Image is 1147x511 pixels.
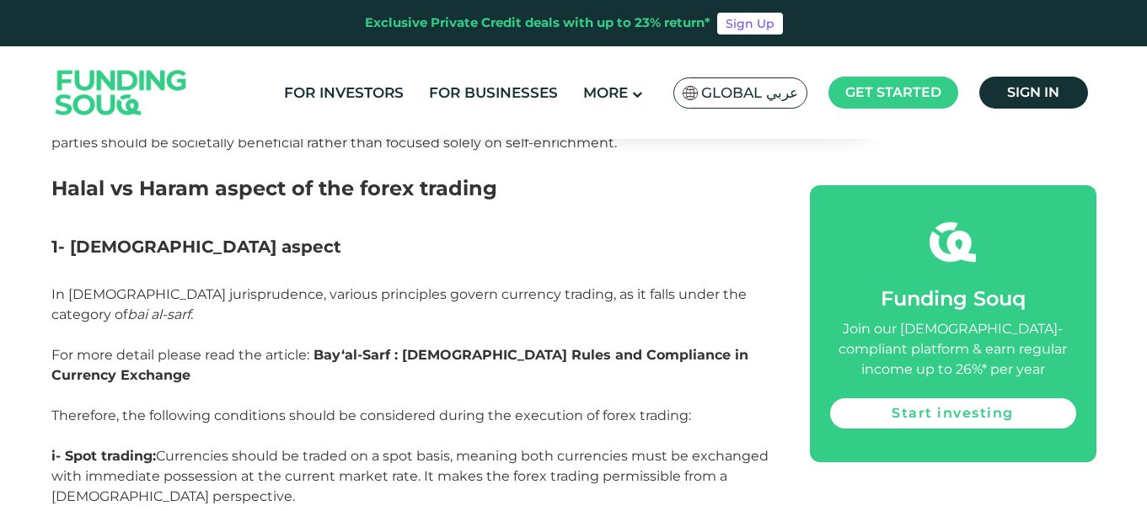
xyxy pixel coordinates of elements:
a: For Businesses [425,79,562,107]
span: Get started [845,84,941,100]
a: Bay‘al-Sarf : [DEMOGRAPHIC_DATA] Rules and Compliance in Currency Exchange [51,347,748,383]
div: Exclusive Private Credit deals with up to 23% return* [365,13,710,33]
a: For Investors [280,79,408,107]
a: Sign Up [717,13,783,35]
span: More [583,84,628,101]
span: The transactions carried out between different parties should be societally beneficial rather tha... [51,114,740,151]
span: In [DEMOGRAPHIC_DATA] jurisprudence, various principles govern currency trading, as it falls unde... [51,286,748,423]
span: Currencies should be traded on a spot basis, meaning both currencies must be exchanged with immed... [51,448,769,504]
div: Join our [DEMOGRAPHIC_DATA]-compliant platform & earn regular income up to 26%* per year [830,319,1076,380]
span: Halal vs Haram aspect of the forex trading [51,176,497,200]
span: i- Spot trading: [51,448,156,464]
span: Sign in [1007,84,1059,100]
a: Start investing [830,398,1076,428]
img: fsicon [930,219,976,265]
img: Logo [39,51,204,136]
em: bai al-sarf [127,306,190,322]
a: Sign in [979,77,1088,109]
span: 1- [DEMOGRAPHIC_DATA] aspect [51,237,341,257]
img: SA Flag [683,86,698,100]
span: Funding Souq [881,286,1026,311]
span: Global عربي [701,83,798,103]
